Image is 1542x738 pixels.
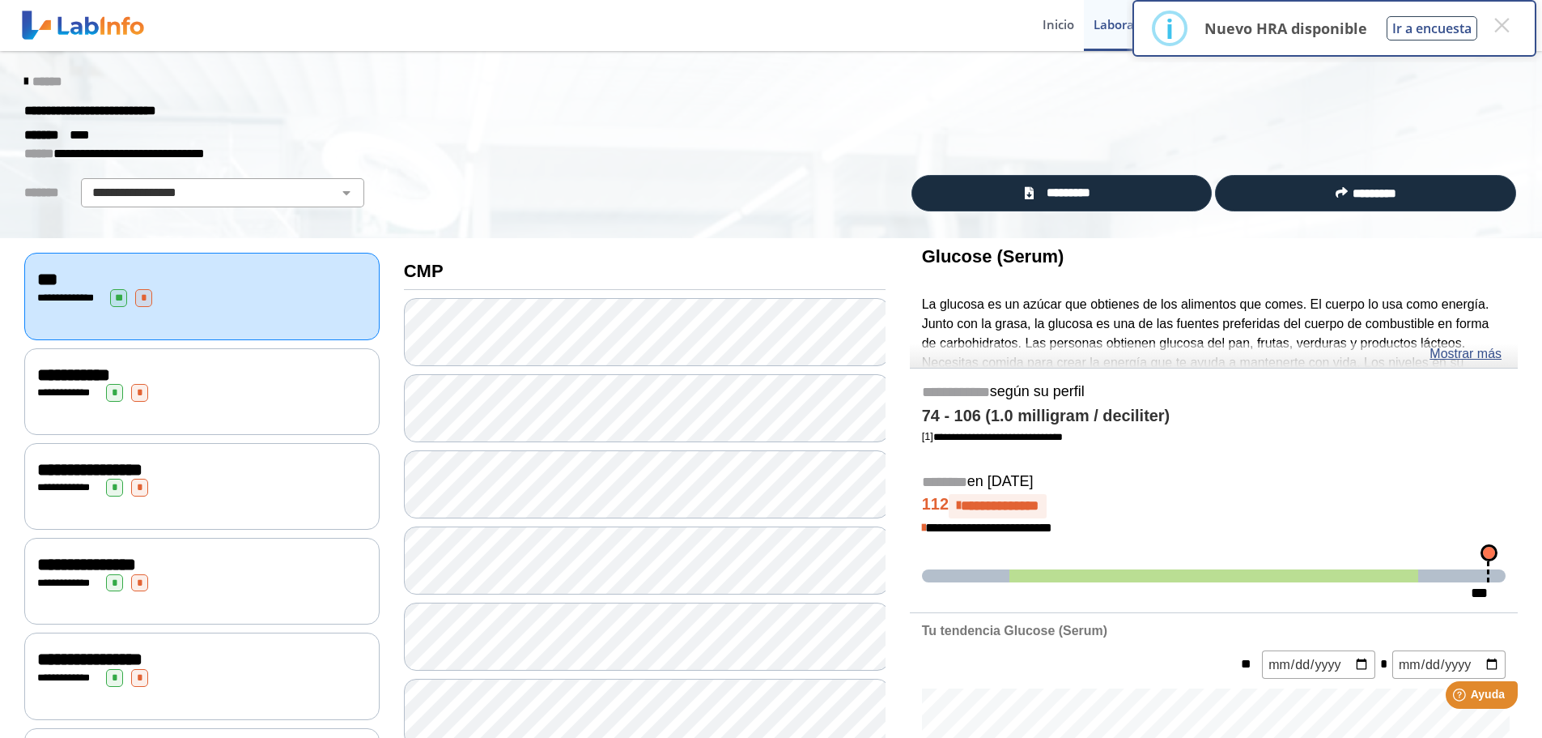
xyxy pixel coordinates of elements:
b: Glucose (Serum) [922,246,1064,267]
a: [1] [922,430,1063,442]
h4: 112 [922,494,1506,518]
h5: en [DATE] [922,473,1506,492]
b: Tu tendencia Glucose (Serum) [922,624,1107,638]
button: Ir a encuesta [1387,16,1477,41]
a: Mostrar más [1429,344,1502,364]
p: La glucosa es un azúcar que obtienes de los alimentos que comes. El cuerpo lo usa como energía. J... [922,295,1506,412]
b: CMP [404,261,444,281]
button: Close this dialog [1487,11,1516,40]
div: i [1166,14,1174,43]
input: mm/dd/yyyy [1392,651,1506,679]
iframe: Help widget launcher [1398,675,1524,720]
input: mm/dd/yyyy [1262,651,1375,679]
p: Nuevo HRA disponible [1204,19,1367,38]
h4: 74 - 106 (1.0 milligram / deciliter) [922,407,1506,426]
h5: según su perfil [922,383,1506,402]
